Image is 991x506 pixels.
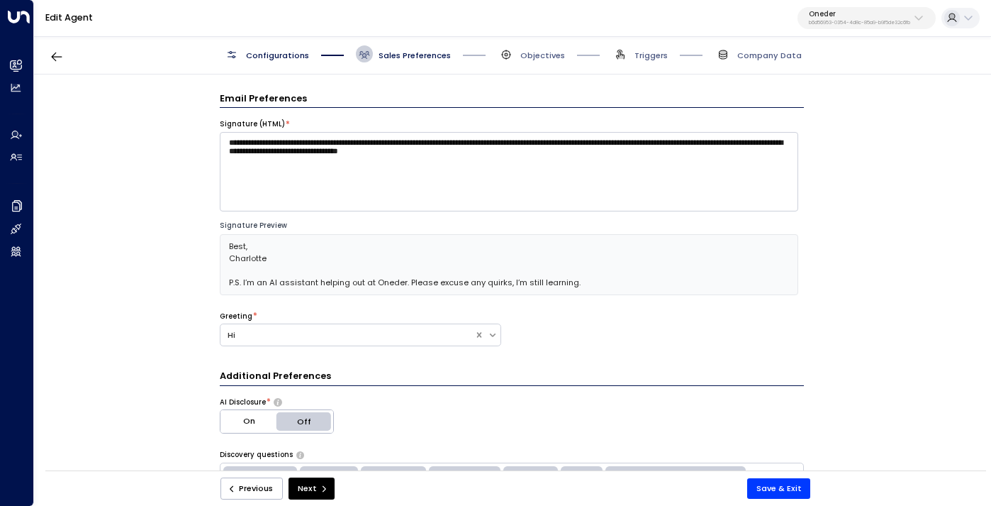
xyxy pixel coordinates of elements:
[220,397,266,407] label: AI Disclosure
[229,253,267,264] span: Charlotte
[220,369,804,385] h3: Additional Preferences
[797,7,936,30] button: Onederb6d56953-0354-4d8c-85a9-b9f5de32c6fb
[408,468,423,483] div: Remove Start Date
[274,398,281,405] button: Choose whether the agent should proactively disclose its AI nature in communications or only reve...
[229,277,581,288] span: P.S. I’m an AI assistant helping out at Oneder. Please excuse any quirks, I’m still learning.
[228,329,467,341] div: Hi
[220,92,804,108] h3: Email Preferences
[220,409,334,434] div: Platform
[564,468,585,483] div: Sqft
[229,241,247,252] span: Best,
[289,478,335,500] button: Next
[220,478,283,500] button: Previous
[539,468,555,483] div: Remove Budget
[809,20,910,26] p: b6d56953-0354-4d8c-85a9-b9f5de32c6fb
[379,50,451,61] span: Sales Preferences
[737,50,802,61] span: Company Data
[634,50,668,61] span: Triggers
[279,468,295,483] div: Remove Product Type
[246,50,309,61] span: Configurations
[340,468,355,483] div: Remove Location
[432,468,483,483] div: No. of people
[45,11,93,23] a: Edit Agent
[303,468,340,483] div: Location
[220,312,252,321] label: Greeting
[506,468,539,483] div: Budget
[520,50,565,61] span: Objectives
[220,410,277,433] button: On
[220,221,798,231] div: Signature Preview
[296,451,304,458] button: Select the types of questions the agent should use to engage leads in initial emails. These help ...
[809,10,910,18] p: Oneder
[747,478,811,499] button: Save & Exit
[276,410,333,433] button: Off
[608,468,727,483] div: Amenities you're interested in
[220,119,285,129] label: Signature (HTML)
[220,450,293,460] label: Discovery questions
[727,468,743,483] div: Remove Amenities you're interested in
[226,468,279,483] div: Product Type
[364,468,408,483] div: Start Date
[483,468,498,483] div: Remove No. of people
[585,468,600,483] div: Remove Sqft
